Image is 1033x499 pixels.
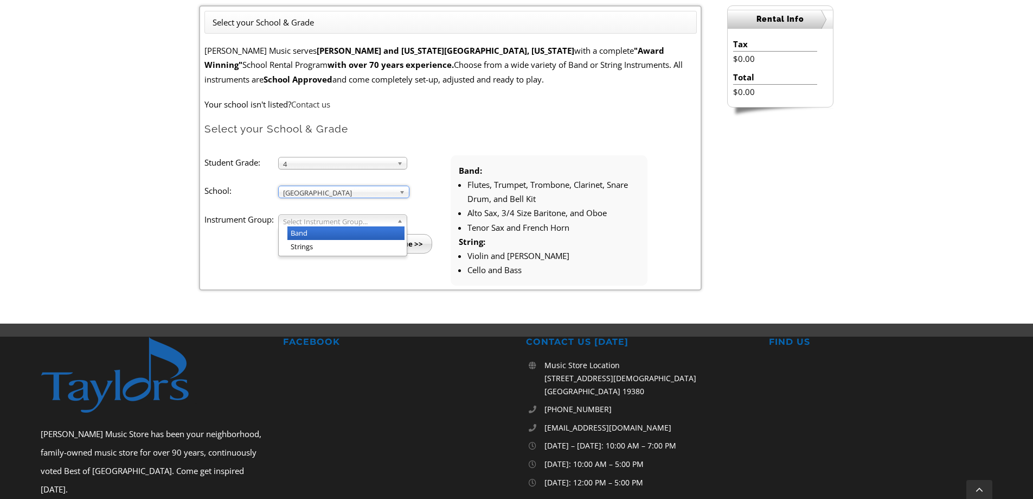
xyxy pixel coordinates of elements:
[459,165,482,176] strong: Band:
[283,186,395,199] span: [GEOGRAPHIC_DATA]
[317,45,574,56] strong: [PERSON_NAME] and [US_STATE][GEOGRAPHIC_DATA], [US_STATE]
[41,337,211,414] img: footer-logo
[467,178,639,206] li: Flutes, Trumpet, Trombone, Clarinet, Snare Drum, and Bell Kit
[544,476,750,489] p: [DATE]: 12:00 PM – 5:00 PM
[769,337,993,348] h2: FIND US
[467,220,639,235] li: Tenor Sax and French Horn
[204,43,697,86] p: [PERSON_NAME] Music serves with a complete School Rental Program Choose from a wide variety of Ba...
[204,184,278,198] label: School:
[204,212,278,226] label: Instrument Group:
[283,215,393,228] span: Select Instrument Group...
[544,439,750,452] p: [DATE] – [DATE]: 10:00 AM – 7:00 PM
[544,422,671,433] span: [EMAIL_ADDRESS][DOMAIN_NAME]
[728,10,833,29] h2: Rental Info
[291,99,330,110] a: Contact us
[544,403,750,416] a: [PHONE_NUMBER]
[41,428,261,495] span: [PERSON_NAME] Music Store has been your neighborhood, family-owned music store for over 90 years,...
[204,155,278,169] label: Student Grade:
[733,52,817,66] li: $0.00
[283,337,507,348] h2: FACEBOOK
[733,37,817,52] li: Tax
[287,240,405,254] li: Strings
[204,97,697,111] p: Your school isn't listed?
[467,263,639,277] li: Cello and Bass
[544,421,750,434] a: [EMAIL_ADDRESS][DOMAIN_NAME]
[213,15,314,29] li: Select your School & Grade
[283,157,393,170] span: 4
[328,59,454,70] strong: with over 70 years experience.
[264,74,332,85] strong: School Approved
[204,122,697,136] h2: Select your School & Grade
[544,458,750,471] p: [DATE]: 10:00 AM – 5:00 PM
[467,206,639,220] li: Alto Sax, 3/4 Size Baritone, and Oboe
[727,108,833,117] img: sidebar-footer.png
[467,249,639,263] li: Violin and [PERSON_NAME]
[544,359,750,397] p: Music Store Location [STREET_ADDRESS][DEMOGRAPHIC_DATA] [GEOGRAPHIC_DATA] 19380
[733,85,817,99] li: $0.00
[526,337,750,348] h2: CONTACT US [DATE]
[733,70,817,85] li: Total
[287,226,405,240] li: Band
[459,236,485,247] strong: String:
